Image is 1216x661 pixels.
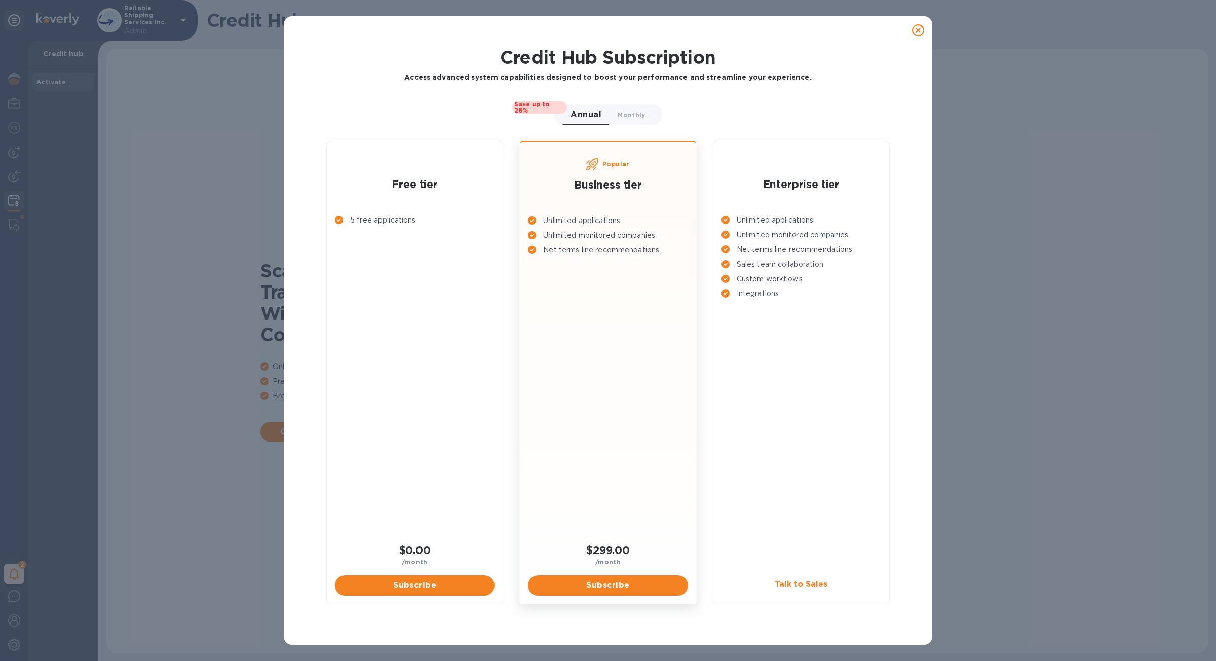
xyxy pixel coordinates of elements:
p: Sales team collaboration [737,259,823,270]
p: Integrations [737,288,779,299]
span: Subscribe [343,579,486,592]
p: Unlimited monitored companies [737,230,849,240]
span: Subscribe [536,579,679,592]
h2: Business tier [528,178,688,191]
h3: Talk to Sales [717,580,885,590]
span: Save up to 26% [512,101,567,114]
h2: $0.00 [335,544,495,557]
h2: Enterprise tier [721,178,881,191]
h2: Free tier [335,178,495,191]
h2: $299.00 [528,544,688,557]
p: Unlimited applications [543,215,620,226]
h1: Credit Hub Subscription [326,47,890,68]
button: Subscribe [528,575,688,596]
p: Unlimited applications [737,215,814,226]
span: Annual [571,107,601,122]
b: Access advanced system capabilities designed to boost your performance and streamline your experi... [404,73,811,81]
p: Custom workflows [737,274,803,284]
p: 5 free applications [350,215,416,226]
b: /month [402,558,427,566]
b: Popular [602,160,630,168]
span: Monthly [618,109,645,120]
button: Subscribe [335,575,495,596]
p: Unlimited monitored companies [543,230,655,241]
p: Net terms line recommendations [543,245,659,255]
b: /month [595,558,621,566]
p: Net terms line recommendations [737,244,853,255]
